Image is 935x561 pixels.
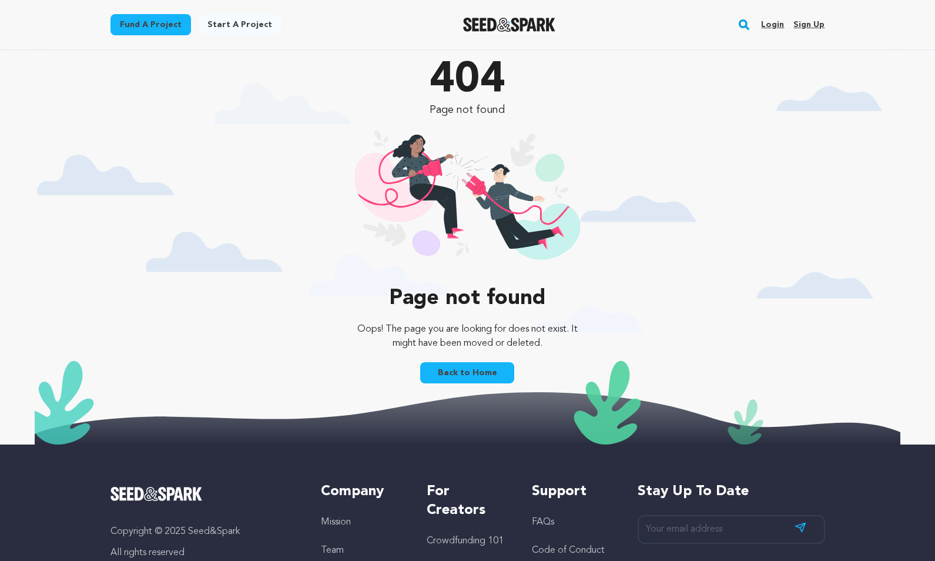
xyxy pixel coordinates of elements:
a: Seed&Spark Homepage [463,18,555,32]
a: Fund a project [110,14,191,35]
a: Mission [321,517,351,527]
p: Page not found [348,287,587,310]
a: Team [321,546,344,555]
p: Oops! The page you are looking for does not exist. It might have been moved or deleted. [348,322,587,350]
p: Copyright © 2025 Seed&Spark [110,525,298,539]
p: Page not found [348,102,587,118]
a: Crowdfunding 101 [427,536,504,546]
p: All rights reserved [110,546,298,560]
a: Sign up [793,15,825,34]
p: 404 [348,59,587,102]
h5: Company [321,482,403,501]
h5: For Creators [427,482,508,520]
a: Start a project [198,14,281,35]
h5: Support [532,482,614,501]
img: 404 illustration [355,130,580,275]
a: Login [761,15,784,34]
a: FAQs [532,517,554,527]
img: Seed&Spark Logo [110,487,203,501]
h5: Stay up to date [638,482,825,501]
img: Seed&Spark Logo Dark Mode [463,18,555,32]
a: Seed&Spark Homepage [110,487,298,501]
input: Your email address [638,515,825,544]
a: Code of Conduct [532,546,605,555]
a: Back to Home [420,362,514,383]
